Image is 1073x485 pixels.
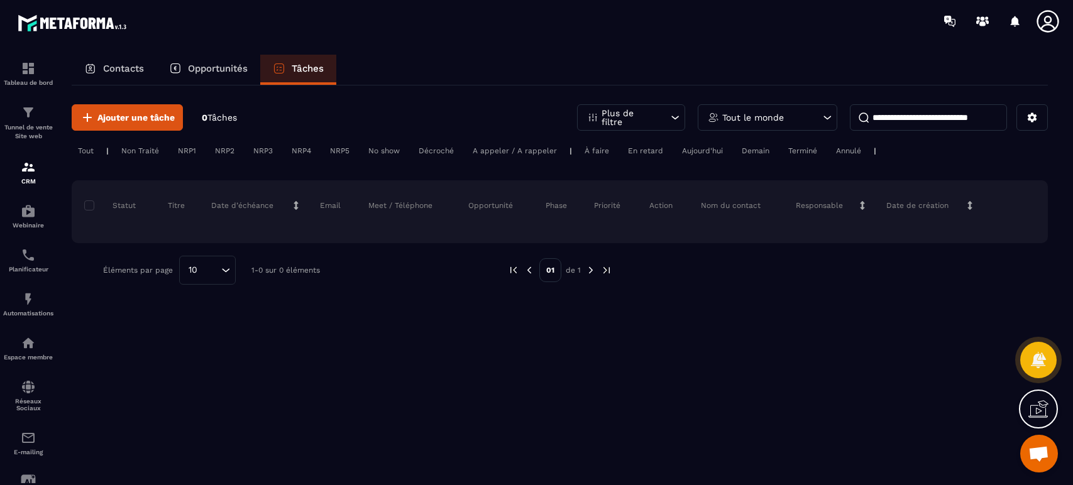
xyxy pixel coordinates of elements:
img: formation [21,160,36,175]
p: Webinaire [3,222,53,229]
p: Phase [546,200,567,210]
p: Tout le monde [722,113,784,122]
div: Terminé [782,143,823,158]
a: schedulerschedulerPlanificateur [3,238,53,282]
p: Automatisations [3,310,53,317]
img: next [601,264,612,276]
div: Aujourd'hui [676,143,729,158]
a: automationsautomationsWebinaire [3,194,53,238]
a: formationformationCRM [3,150,53,194]
img: social-network [21,379,36,395]
a: social-networksocial-networkRéseaux Sociaux [3,370,53,421]
p: | [106,146,109,155]
div: Annulé [830,143,867,158]
img: logo [18,11,131,35]
a: Contacts [72,55,157,85]
a: Tâches [260,55,336,85]
img: automations [21,335,36,351]
a: formationformationTableau de bord [3,52,53,95]
div: Tout [72,143,100,158]
div: NRP2 [209,143,241,158]
div: No show [362,143,406,158]
p: CRM [3,178,53,185]
a: emailemailE-mailing [3,421,53,465]
p: Nom du contact [701,200,761,210]
p: Email [320,200,341,210]
img: email [21,430,36,445]
button: Ajouter une tâche [72,104,183,131]
p: Responsable [796,200,843,210]
a: Opportunités [157,55,260,85]
p: Contacts [103,63,144,74]
span: Tâches [207,112,237,123]
p: E-mailing [3,449,53,455]
p: | [874,146,876,155]
p: Tâches [292,63,324,74]
img: next [585,264,597,276]
img: formation [21,61,36,76]
p: Espace membre [3,354,53,361]
p: Plus de filtre [602,109,657,126]
div: NRP3 [247,143,279,158]
p: Titre [168,200,185,210]
img: scheduler [21,248,36,263]
a: automationsautomationsEspace membre [3,326,53,370]
p: Réseaux Sociaux [3,398,53,411]
img: automations [21,292,36,307]
p: Opportunités [188,63,248,74]
img: prev [524,264,535,276]
p: Tunnel de vente Site web [3,123,53,141]
p: Date d’échéance [211,200,273,210]
div: NRP1 [172,143,202,158]
div: Ouvrir le chat [1020,435,1058,472]
p: de 1 [566,265,581,275]
p: 01 [539,258,561,282]
span: Ajouter une tâche [97,111,175,124]
div: Demain [735,143,776,158]
img: prev [508,264,519,276]
div: Décroché [412,143,460,158]
img: automations [21,204,36,219]
a: automationsautomationsAutomatisations [3,282,53,326]
div: En retard [622,143,669,158]
div: A appeler / A rappeler [466,143,563,158]
p: Meet / Téléphone [368,200,432,210]
p: Opportunité [468,200,513,210]
p: Statut [87,200,136,210]
img: formation [21,105,36,120]
p: Planificateur [3,266,53,273]
div: NRP4 [285,143,317,158]
p: Éléments par page [103,266,173,275]
div: À faire [578,143,615,158]
p: Action [649,200,673,210]
a: formationformationTunnel de vente Site web [3,95,53,150]
input: Search for option [202,263,218,277]
span: 10 [184,263,202,277]
p: Priorité [594,200,620,210]
p: Date de création [886,200,949,210]
p: Tableau de bord [3,79,53,86]
div: Non Traité [115,143,165,158]
p: 1-0 sur 0 éléments [251,266,320,275]
div: NRP5 [324,143,356,158]
p: | [570,146,572,155]
p: 0 [202,112,237,124]
div: Search for option [179,256,236,285]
